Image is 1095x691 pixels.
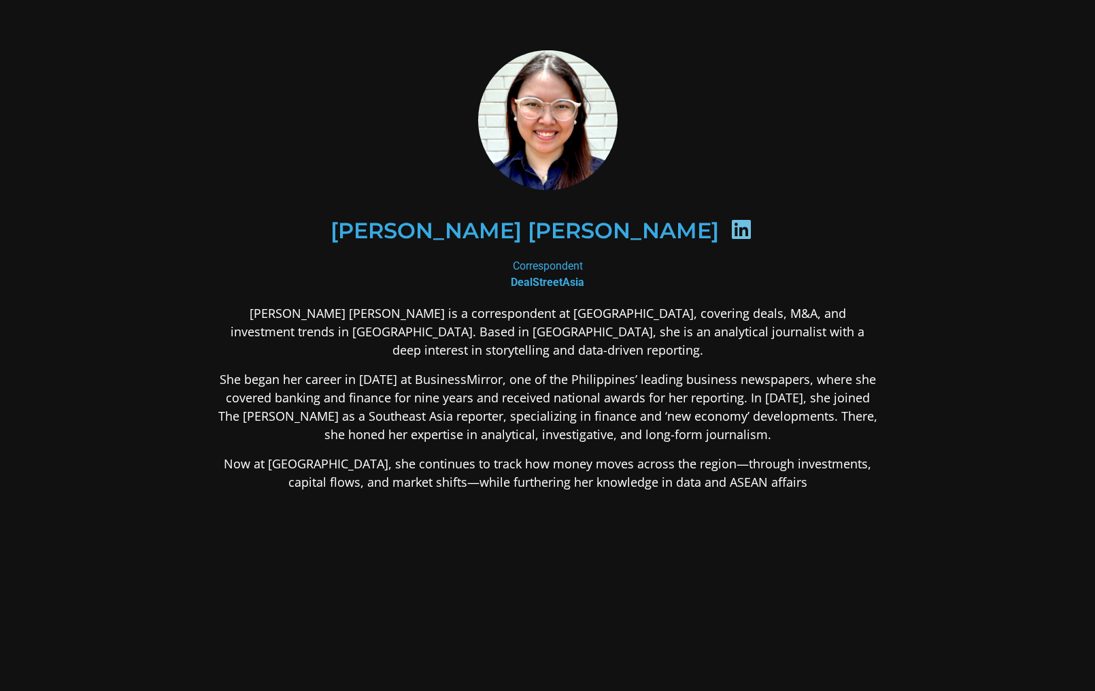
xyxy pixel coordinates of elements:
[217,455,878,492] p: Now at [GEOGRAPHIC_DATA], she continues to track how money moves across the region—through invest...
[511,276,584,289] b: DealStreetAsia
[331,220,719,242] h2: [PERSON_NAME] [PERSON_NAME]
[217,304,878,359] p: [PERSON_NAME] [PERSON_NAME] is a correspondent at [GEOGRAPHIC_DATA], covering deals, M&A, and inv...
[217,258,878,291] div: Correspondent
[217,370,878,444] p: She began her career in [DATE] at BusinessMirror, one of the Philippines’ leading business newspa...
